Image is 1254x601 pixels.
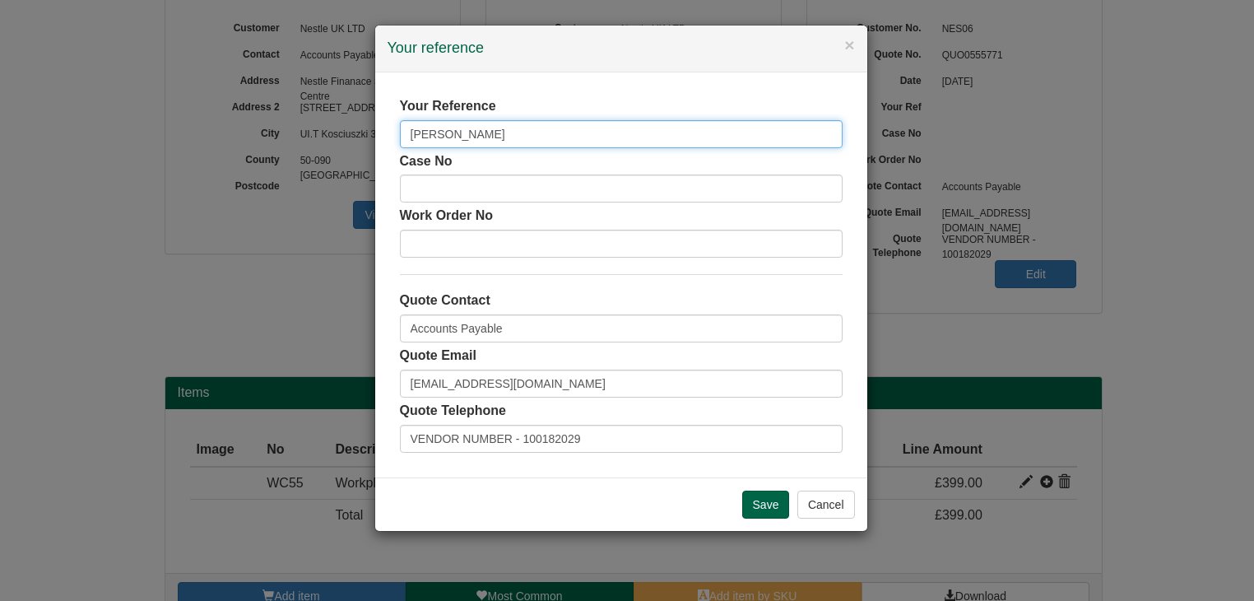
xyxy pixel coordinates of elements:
h4: Your reference [388,38,855,59]
label: Work Order No [400,207,494,226]
input: Save [742,491,790,519]
label: Quote Email [400,347,476,366]
label: Case No [400,152,453,171]
label: Quote Telephone [400,402,506,421]
button: Cancel [797,491,855,519]
label: Your Reference [400,97,496,116]
button: × [844,36,854,54]
label: Quote Contact [400,291,490,310]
